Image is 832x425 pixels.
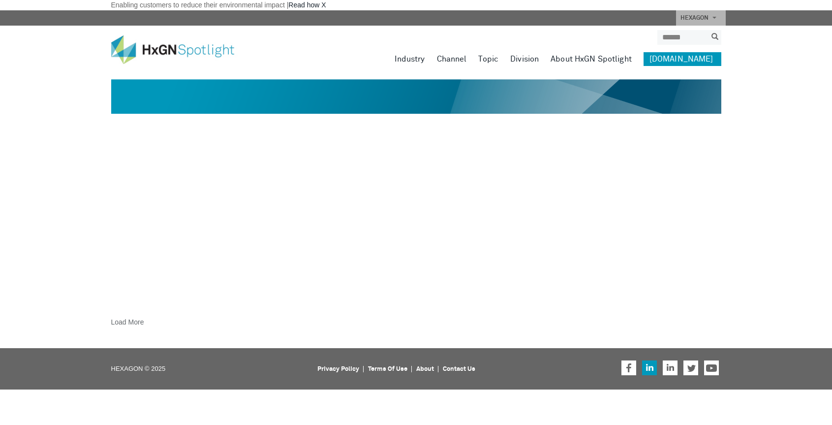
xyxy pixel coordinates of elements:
[111,1,320,9] span: Enabling customers to reduce their environmental impact |
[111,362,311,387] p: HEXAGON © 2025
[642,360,657,375] a: Hexagon on Instagram
[321,1,326,9] a: X
[676,10,726,26] a: HEXAGON
[111,35,249,64] img: HxGN Spotlight
[704,360,719,375] a: Hexagon on Youtube
[510,52,539,66] a: Division
[111,317,144,327] button: Load More
[437,52,467,66] a: Channel
[395,52,425,66] a: Industry
[317,366,359,372] a: Privacy Policy
[368,366,407,372] a: Terms Of Use
[443,366,475,372] a: Contact Us
[478,52,498,66] a: Topic
[416,366,434,372] a: About
[551,52,632,66] a: About HxGN Spotlight
[663,360,678,375] a: Hexagon on LinkedIn
[683,360,698,375] a: Hexagon on Twitter
[644,52,721,66] a: [DOMAIN_NAME]
[288,1,319,9] a: Read how
[621,360,636,375] a: Hexagon on Facebook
